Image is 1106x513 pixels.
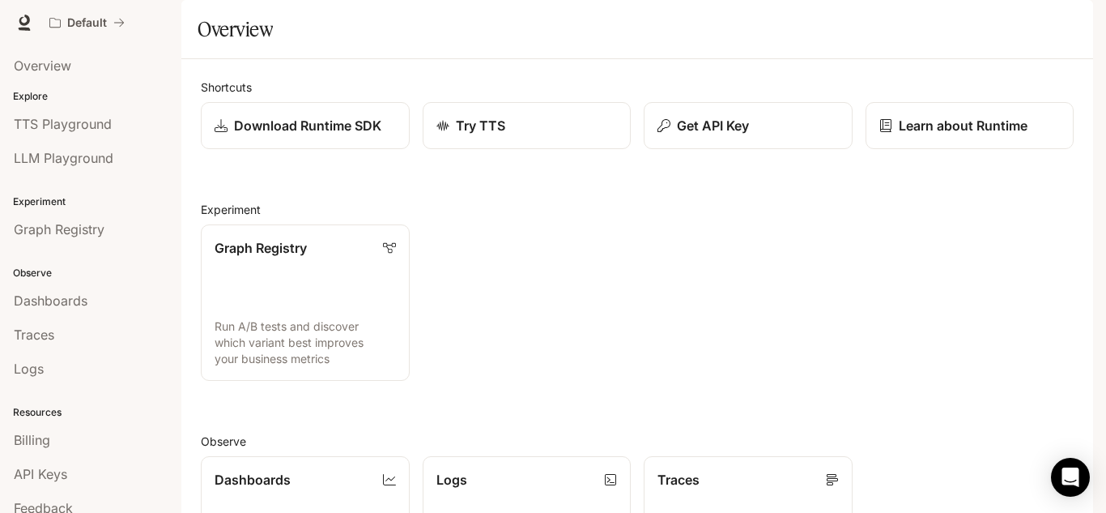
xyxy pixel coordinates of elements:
[215,238,307,258] p: Graph Registry
[657,470,700,489] p: Traces
[215,318,396,367] p: Run A/B tests and discover which variant best improves your business metrics
[899,116,1027,135] p: Learn about Runtime
[423,102,632,149] a: Try TTS
[215,470,291,489] p: Dashboards
[201,102,410,149] a: Download Runtime SDK
[456,116,505,135] p: Try TTS
[1051,458,1090,497] div: Open Intercom Messenger
[201,201,1074,218] h2: Experiment
[201,433,1074,450] h2: Observe
[198,13,273,45] h1: Overview
[201,79,1074,96] h2: Shortcuts
[644,102,853,149] button: Get API Key
[234,116,381,135] p: Download Runtime SDK
[42,6,132,39] button: All workspaces
[67,16,107,30] p: Default
[201,224,410,381] a: Graph RegistryRun A/B tests and discover which variant best improves your business metrics
[866,102,1074,149] a: Learn about Runtime
[436,470,467,489] p: Logs
[677,116,749,135] p: Get API Key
